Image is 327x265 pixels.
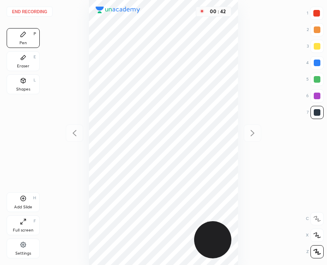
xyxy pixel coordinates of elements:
div: 1 [307,7,323,20]
div: 2 [307,23,324,36]
div: 3 [307,40,324,53]
div: H [33,196,36,200]
div: Z [306,245,324,258]
div: Add Slide [14,205,32,209]
div: F [34,219,36,223]
div: Full screen [13,228,34,232]
div: P [34,32,36,36]
div: Settings [15,251,31,255]
div: 7 [307,106,324,119]
div: C [306,212,324,225]
div: X [306,229,324,242]
div: E [34,55,36,59]
div: L [34,78,36,82]
img: logo.38c385cc.svg [96,7,140,13]
div: Shapes [16,87,30,91]
div: 6 [306,89,324,103]
div: Pen [19,41,27,45]
div: 5 [306,73,324,86]
button: End recording [7,7,53,17]
div: 00 : 42 [208,9,228,14]
div: 4 [306,56,324,69]
div: Eraser [17,64,29,68]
